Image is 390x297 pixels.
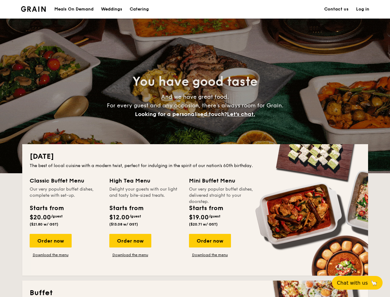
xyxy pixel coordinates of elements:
div: Starts from [109,204,143,213]
span: And we have great food. For every guest and any occasion, there’s always room for Grain. [107,93,283,118]
a: Download the menu [30,252,72,257]
span: /guest [51,214,63,218]
span: Looking for a personalised touch? [135,111,227,118]
span: ($13.08 w/ GST) [109,222,138,226]
a: Download the menu [109,252,151,257]
span: You have good taste [132,74,258,89]
a: Download the menu [189,252,231,257]
img: Grain [21,6,46,12]
span: /guest [129,214,141,218]
div: Mini Buffet Menu [189,176,261,185]
span: Chat with us [337,280,368,286]
span: $12.00 [109,214,129,221]
span: $19.00 [189,214,209,221]
div: The best of local cuisine with a modern twist, perfect for indulging in the spirit of our nation’... [30,163,361,169]
span: /guest [209,214,220,218]
span: 🦙 [370,279,378,286]
div: Our very popular buffet dishes, complete with set-up. [30,186,102,199]
div: Our very popular buffet dishes, delivered straight to your doorstep. [189,186,261,199]
div: Order now [189,234,231,247]
h2: [DATE] [30,152,361,161]
div: Starts from [30,204,63,213]
div: Order now [109,234,151,247]
div: Delight your guests with our light and tasty bite-sized treats. [109,186,182,199]
span: $20.00 [30,214,51,221]
div: High Tea Menu [109,176,182,185]
span: ($20.71 w/ GST) [189,222,218,226]
div: Order now [30,234,72,247]
span: Let's chat. [227,111,255,118]
div: Starts from [189,204,223,213]
span: ($21.80 w/ GST) [30,222,58,226]
a: Logotype [21,6,46,12]
button: Chat with us🦙 [332,276,383,290]
div: Classic Buffet Menu [30,176,102,185]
